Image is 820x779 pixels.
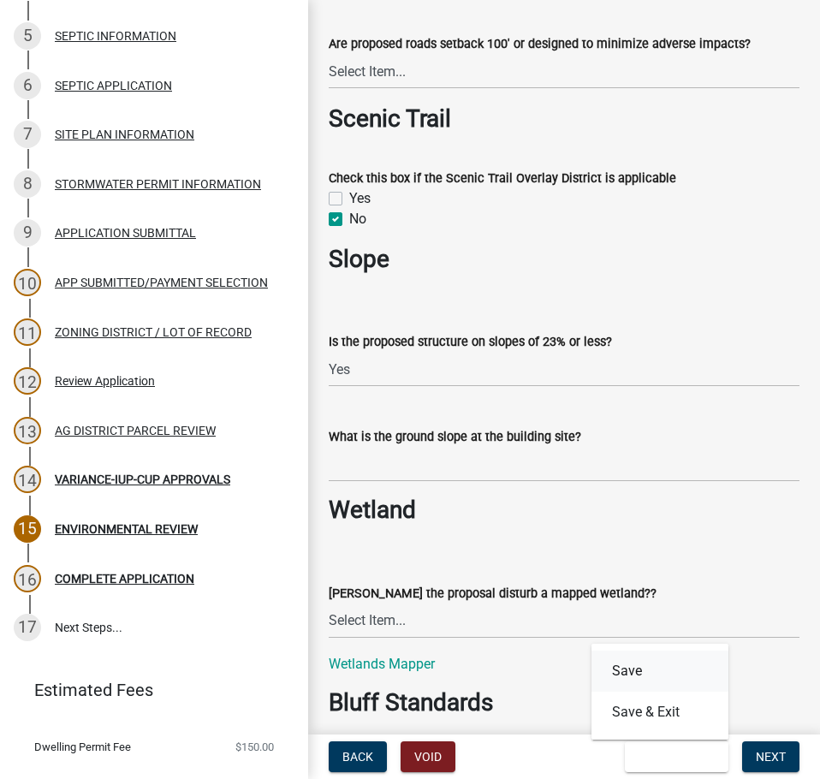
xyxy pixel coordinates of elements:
[401,741,455,772] button: Void
[14,219,41,247] div: 9
[329,688,493,717] strong: Bluff Standards
[14,121,41,148] div: 7
[329,656,435,672] a: Wetlands Mapper
[34,741,131,752] span: Dwelling Permit Fee
[55,30,176,42] div: SEPTIC INFORMATION
[14,318,41,346] div: 11
[349,188,371,209] label: Yes
[14,466,41,493] div: 14
[591,644,728,740] div: Save & Exit
[55,523,198,535] div: ENVIRONMENTAL REVIEW
[14,22,41,50] div: 5
[55,178,261,190] div: STORMWATER PERMIT INFORMATION
[329,741,387,772] button: Back
[329,245,389,273] strong: Slope
[55,277,268,288] div: APP SUBMITTED/PAYMENT SELECTION
[756,750,786,764] span: Next
[591,651,728,692] button: Save
[329,39,751,51] label: Are proposed roads setback 100' or designed to minimize adverse impacts?
[329,588,657,600] label: [PERSON_NAME] the proposal disturb a mapped wetland??
[14,269,41,296] div: 10
[14,367,41,395] div: 12
[342,750,373,764] span: Back
[329,104,451,133] strong: Scenic Trail
[55,80,172,92] div: SEPTIC APPLICATION
[329,431,581,443] label: What is the ground slope at the building site?
[14,72,41,99] div: 6
[349,209,366,229] label: No
[14,614,41,641] div: 17
[14,170,41,198] div: 8
[329,173,676,185] label: Check this box if the Scenic Trail Overlay District is applicable
[55,375,155,387] div: Review Application
[55,473,230,485] div: VARIANCE-IUP-CUP APPROVALS
[14,673,281,707] a: Estimated Fees
[329,336,612,348] label: Is the proposed structure on slopes of 23% or less?
[625,741,728,772] button: Save & Exit
[55,227,196,239] div: APPLICATION SUBMITTAL
[329,496,416,524] strong: Wetland
[14,417,41,444] div: 13
[14,515,41,543] div: 15
[235,741,274,752] span: $150.00
[55,326,252,338] div: ZONING DISTRICT / LOT OF RECORD
[639,750,704,764] span: Save & Exit
[55,128,194,140] div: SITE PLAN INFORMATION
[55,425,216,437] div: AG DISTRICT PARCEL REVIEW
[591,692,728,733] button: Save & Exit
[742,741,799,772] button: Next
[55,573,194,585] div: COMPLETE APPLICATION
[14,565,41,592] div: 16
